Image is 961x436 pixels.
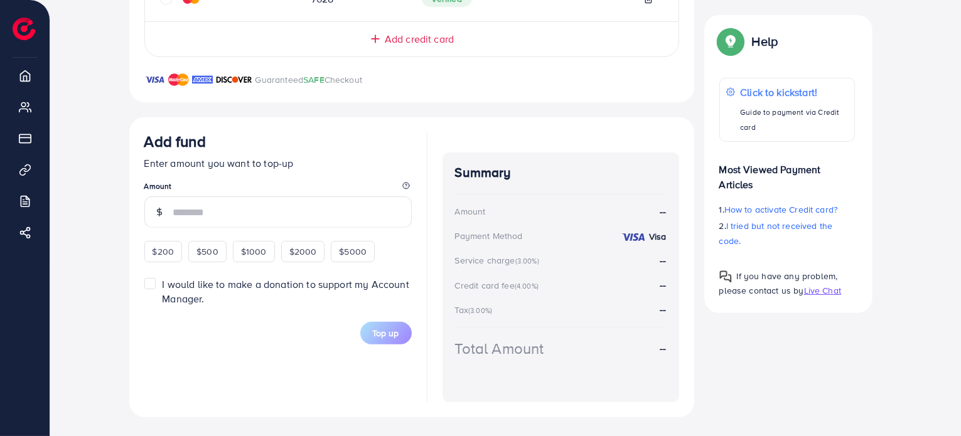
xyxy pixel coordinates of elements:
[621,232,646,242] img: credit
[719,202,855,217] p: 1.
[216,72,252,87] img: brand
[752,34,778,49] p: Help
[455,279,543,292] div: Credit card fee
[373,327,399,339] span: Top up
[660,278,666,292] strong: --
[455,165,667,181] h4: Summary
[719,218,855,248] p: 2.
[144,132,206,151] h3: Add fund
[515,256,539,266] small: (3.00%)
[719,30,742,53] img: Popup guide
[192,72,213,87] img: brand
[153,245,174,258] span: $200
[196,245,218,258] span: $500
[144,181,412,196] legend: Amount
[168,72,189,87] img: brand
[719,270,732,283] img: Popup guide
[255,72,363,87] p: Guaranteed Checkout
[660,253,666,267] strong: --
[13,18,35,40] img: logo
[804,284,841,297] span: Live Chat
[162,277,409,306] span: I would like to make a donation to support my Account Manager.
[241,245,267,258] span: $1000
[740,105,847,135] p: Guide to payment via Credit card
[455,205,486,218] div: Amount
[468,306,492,316] small: (3.00%)
[724,203,837,216] span: How to activate Credit card?
[455,254,543,267] div: Service charge
[455,338,544,359] div: Total Amount
[719,220,833,247] span: I tried but not received the code.
[303,73,325,86] span: SAFE
[289,245,317,258] span: $2000
[455,304,497,316] div: Tax
[660,205,666,219] strong: --
[660,302,666,316] strong: --
[515,281,539,291] small: (4.00%)
[385,32,454,46] span: Add credit card
[455,230,523,242] div: Payment Method
[908,380,952,427] iframe: Chat
[649,230,667,243] strong: Visa
[719,152,855,192] p: Most Viewed Payment Articles
[144,72,165,87] img: brand
[360,322,412,344] button: Top up
[339,245,367,258] span: $5000
[660,341,666,356] strong: --
[740,85,847,100] p: Click to kickstart!
[144,156,412,171] p: Enter amount you want to top-up
[719,270,838,297] span: If you have any problem, please contact us by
